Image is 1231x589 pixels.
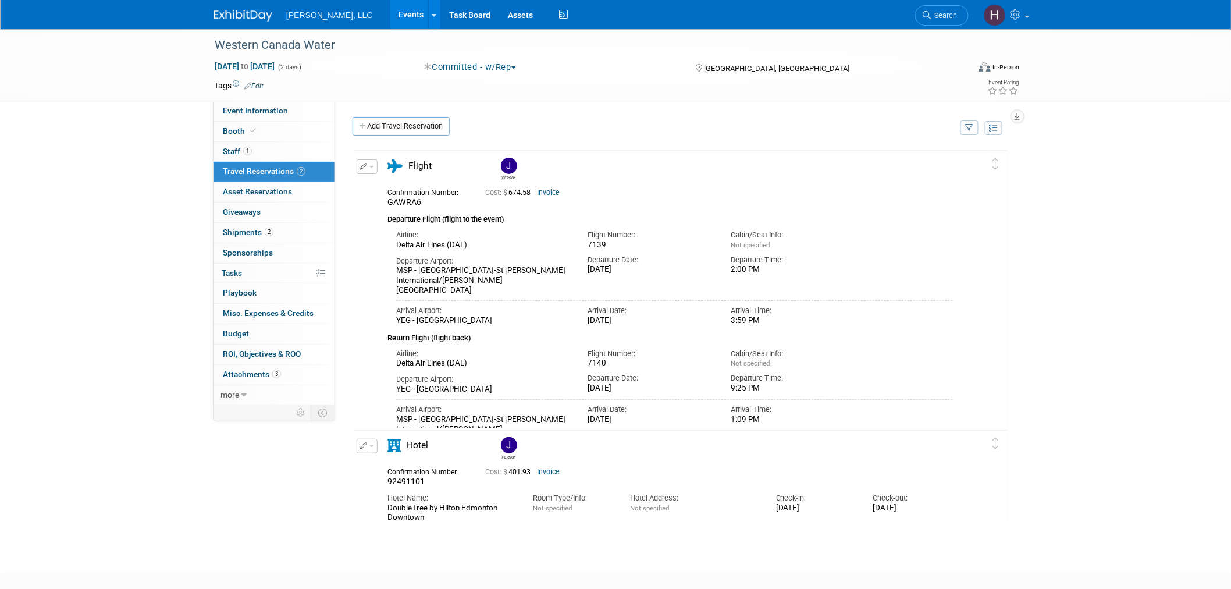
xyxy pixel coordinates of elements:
span: 401.93 [485,468,535,476]
a: Sponsorships [214,243,335,263]
div: Arrival Time: [731,405,858,415]
span: ROI, Objectives & ROO [223,349,301,359]
a: Playbook [214,283,335,303]
div: DoubleTree by Hilton Edmonton Downtown [387,503,515,523]
i: Filter by Traveler [966,125,974,132]
div: Jeff Seaton [501,453,515,460]
img: Jeff Seaton [501,158,517,174]
span: Flight [408,161,432,171]
span: Sponsorships [223,248,273,257]
div: Confirmation Number: [387,464,468,477]
div: MSP - [GEOGRAPHIC_DATA]-St [PERSON_NAME] International/[PERSON_NAME][GEOGRAPHIC_DATA] [396,266,570,295]
span: Not specified [533,504,572,512]
a: Booth [214,122,335,141]
span: 2 [265,228,273,236]
td: Toggle Event Tabs [311,405,335,420]
div: Delta Air Lines (DAL) [396,359,570,368]
span: more [220,390,239,399]
img: Format-Inperson.png [979,62,991,72]
span: Search [931,11,958,20]
div: Event Format [900,61,1020,78]
div: 2:00 PM [731,265,858,275]
span: 674.58 [485,189,535,197]
div: 3:59 PM [731,316,858,326]
span: (2 days) [277,63,301,71]
div: Hotel Name: [387,493,515,503]
span: Booth [223,126,258,136]
div: Hotel Address: [630,493,758,503]
div: 9:25 PM [731,384,858,393]
div: [DATE] [588,316,714,326]
span: Cost: $ [485,468,508,476]
a: Budget [214,324,335,344]
span: [PERSON_NAME], LLC [286,10,373,20]
span: Not specified [630,504,669,512]
div: Cabin/Seat Info: [731,349,858,359]
div: Arrival Airport: [396,306,570,316]
span: [DATE] [DATE] [214,61,275,72]
a: Tasks [214,264,335,283]
span: Event Information [223,106,288,115]
i: Flight [387,159,403,173]
i: Booth reservation complete [250,127,256,134]
span: Not specified [731,241,770,249]
span: Cost: $ [485,189,508,197]
div: Event Rating [988,80,1019,86]
span: Staff [223,147,252,156]
div: Western Canada Water [211,35,951,56]
div: Check-in: [776,493,856,503]
div: In-Person [992,63,1020,72]
a: Edit [244,82,264,90]
img: Jeff Seaton [501,437,517,453]
i: Click and drag to move item [993,438,999,449]
a: Invoice [537,189,560,197]
a: Misc. Expenses & Credits [214,304,335,324]
div: Arrival Airport: [396,405,570,415]
span: Hotel [407,440,428,450]
div: Departure Date: [588,373,714,384]
span: Misc. Expenses & Credits [223,308,314,318]
a: Invoice [537,468,560,476]
div: Departure Flight (flight to the event) [387,208,953,225]
a: Event Information [214,101,335,121]
div: Flight Number: [588,349,714,359]
img: Hannah Mulholland [984,4,1006,26]
span: GAWRA6 [387,197,421,207]
span: Playbook [223,288,257,297]
span: to [239,62,250,71]
a: Giveaways [214,203,335,222]
span: 1 [243,147,252,155]
div: [DATE] [588,415,714,425]
div: Jeff Seaton [498,437,518,460]
span: Budget [223,329,249,338]
div: [DATE] [588,265,714,275]
div: Departure Time: [731,373,858,384]
div: Arrival Date: [588,405,714,415]
a: Attachments3 [214,365,335,385]
div: Departure Airport: [396,374,570,385]
div: MSP - [GEOGRAPHIC_DATA]-St [PERSON_NAME] International/[PERSON_NAME][GEOGRAPHIC_DATA] [396,415,570,444]
a: Add Travel Reservation [353,117,450,136]
div: Arrival Time: [731,306,858,316]
div: Departure Airport: [396,256,570,267]
div: 7139 [588,240,714,250]
a: Staff1 [214,142,335,162]
div: Jeff Seaton [501,174,515,180]
a: Asset Reservations [214,182,335,202]
span: Attachments [223,370,281,379]
button: Committed - w/Rep [420,61,521,73]
i: Click and drag to move item [993,158,999,170]
span: 3 [272,370,281,378]
div: Airline: [396,349,570,359]
div: Check-out: [873,493,953,503]
div: Airline: [396,230,570,240]
div: YEG - [GEOGRAPHIC_DATA] [396,385,570,395]
a: Travel Reservations2 [214,162,335,182]
span: Not specified [731,359,770,367]
div: [DATE] [776,503,856,513]
div: Flight Number: [588,230,714,240]
a: more [214,385,335,405]
span: 2 [297,167,305,176]
a: ROI, Objectives & ROO [214,345,335,364]
i: Hotel [387,439,401,452]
